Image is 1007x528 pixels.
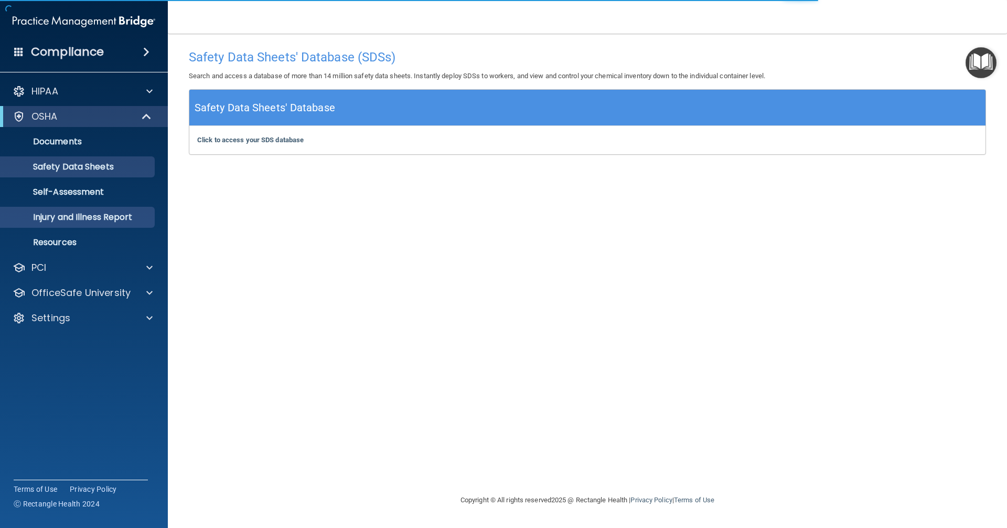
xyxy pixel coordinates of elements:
[31,312,70,324] p: Settings
[7,136,150,147] p: Documents
[31,45,104,59] h4: Compliance
[7,237,150,248] p: Resources
[70,484,117,494] a: Privacy Policy
[13,85,153,98] a: HIPAA
[197,136,304,144] a: Click to access your SDS database
[14,484,57,494] a: Terms of Use
[396,483,779,517] div: Copyright © All rights reserved 2025 @ Rectangle Health | |
[7,212,150,223] p: Injury and Illness Report
[7,162,150,172] p: Safety Data Sheets
[13,312,153,324] a: Settings
[7,187,150,197] p: Self-Assessment
[189,50,986,64] h4: Safety Data Sheets' Database (SDSs)
[195,99,335,117] h5: Safety Data Sheets' Database
[13,110,152,123] a: OSHA
[31,261,46,274] p: PCI
[14,499,100,509] span: Ⓒ Rectangle Health 2024
[674,496,714,504] a: Terms of Use
[31,110,58,123] p: OSHA
[189,70,986,82] p: Search and access a database of more than 14 million safety data sheets. Instantly deploy SDSs to...
[630,496,672,504] a: Privacy Policy
[31,287,131,299] p: OfficeSafe University
[31,85,58,98] p: HIPAA
[13,11,155,32] img: PMB logo
[13,287,153,299] a: OfficeSafe University
[966,47,997,78] button: Open Resource Center
[13,261,153,274] a: PCI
